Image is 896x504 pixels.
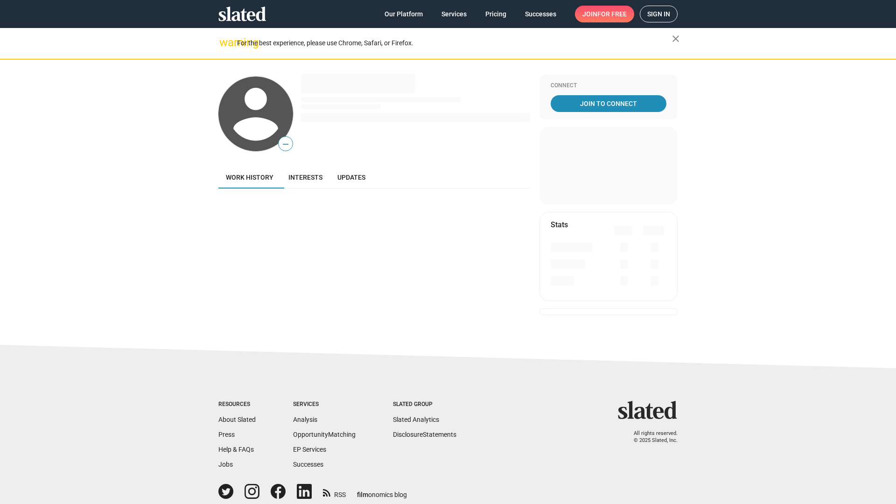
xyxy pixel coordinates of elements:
a: EP Services [293,446,326,453]
span: — [279,138,293,150]
div: For the best experience, please use Chrome, Safari, or Firefox. [237,37,672,49]
a: Pricing [478,6,514,22]
a: Jobs [218,461,233,468]
a: Successes [293,461,323,468]
mat-card-title: Stats [551,220,568,230]
mat-icon: close [670,33,681,44]
span: for free [597,6,627,22]
span: Interests [288,174,322,181]
div: Resources [218,401,256,408]
a: DisclosureStatements [393,431,456,438]
a: Press [218,431,235,438]
a: OpportunityMatching [293,431,356,438]
span: Successes [525,6,556,22]
a: Slated Analytics [393,416,439,423]
a: Joinfor free [575,6,634,22]
span: Updates [337,174,365,181]
div: Services [293,401,356,408]
span: Sign in [647,6,670,22]
span: film [357,491,368,498]
a: filmonomics blog [357,483,407,499]
a: Sign in [640,6,678,22]
span: Pricing [485,6,506,22]
span: Join To Connect [553,95,665,112]
span: Our Platform [385,6,423,22]
a: Analysis [293,416,317,423]
a: Interests [281,166,330,189]
div: Connect [551,82,666,90]
span: Services [441,6,467,22]
span: Work history [226,174,273,181]
p: All rights reserved. © 2025 Slated, Inc. [624,430,678,444]
a: Join To Connect [551,95,666,112]
a: Successes [518,6,564,22]
a: Our Platform [377,6,430,22]
a: RSS [323,485,346,499]
a: About Slated [218,416,256,423]
a: Work history [218,166,281,189]
div: Slated Group [393,401,456,408]
span: Join [582,6,627,22]
mat-icon: warning [219,37,231,48]
a: Help & FAQs [218,446,254,453]
a: Updates [330,166,373,189]
a: Services [434,6,474,22]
